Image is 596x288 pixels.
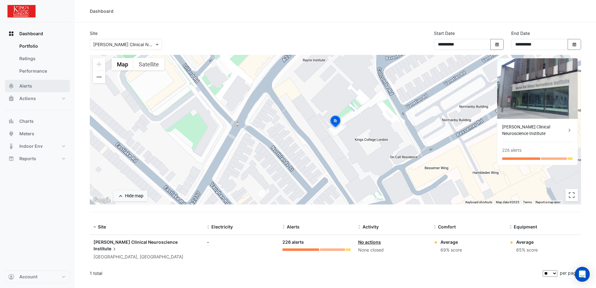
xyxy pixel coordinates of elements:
[516,239,538,245] div: Average
[19,95,36,102] span: Actions
[19,143,43,149] span: Indoor Env
[91,196,112,204] img: Google
[94,253,199,261] div: [GEOGRAPHIC_DATA], [GEOGRAPHIC_DATA]
[8,156,14,162] app-icon: Reports
[90,8,113,14] div: Dashboard
[511,30,530,36] label: End Date
[5,80,70,92] button: Alerts
[572,42,577,47] fa-icon: Select Date
[5,271,70,283] button: Account
[133,58,164,70] button: Show satellite imagery
[207,239,275,245] div: -
[5,40,70,80] div: Dashboard
[93,58,105,70] button: Zoom in
[440,247,462,254] div: 69% score
[8,118,14,124] app-icon: Charts
[494,42,500,47] fa-icon: Select Date
[438,224,456,229] span: Comfort
[565,189,578,201] button: Toggle fullscreen view
[91,196,112,204] a: Open this area in Google Maps (opens a new window)
[8,31,14,37] app-icon: Dashboard
[282,239,350,246] div: 226 alerts
[560,270,579,276] span: per page
[502,124,566,137] div: [PERSON_NAME] Clinical Neuroscience Institute
[8,131,14,137] app-icon: Meters
[7,5,36,17] img: Company Logo
[514,224,537,229] span: Equipment
[90,266,541,281] div: 1 total
[94,245,118,252] span: Institute
[5,152,70,165] button: Reports
[8,83,14,89] app-icon: Alerts
[19,118,34,124] span: Charts
[358,247,426,254] div: None closed
[5,27,70,40] button: Dashboard
[358,239,381,245] a: No actions
[440,239,462,245] div: Average
[19,274,37,280] span: Account
[434,30,455,36] label: Start Date
[536,200,560,204] a: Report a map error
[14,65,70,77] a: Performance
[287,224,300,229] span: Alerts
[497,58,578,119] img: Maurice Wohl Clinical Neuroscience Institute
[19,131,34,137] span: Meters
[8,95,14,102] app-icon: Actions
[19,83,32,89] span: Alerts
[329,115,342,130] img: site-pin-selected.svg
[516,247,538,254] div: 65% score
[94,239,178,245] span: [PERSON_NAME] Clinical Neuroscience
[5,127,70,140] button: Meters
[496,200,519,204] span: Map data ©2025
[113,190,147,201] button: Hide map
[211,224,233,229] span: Electricity
[19,156,36,162] span: Reports
[363,224,379,229] span: Activity
[5,115,70,127] button: Charts
[523,200,532,204] a: Terms (opens in new tab)
[8,143,14,149] app-icon: Indoor Env
[575,267,590,282] div: Open Intercom Messenger
[5,92,70,105] button: Actions
[90,30,98,36] label: Site
[502,147,521,154] div: 226 alerts
[98,224,106,229] span: Site
[14,40,70,52] a: Portfolio
[93,71,105,83] button: Zoom out
[14,52,70,65] a: Ratings
[112,58,133,70] button: Show street map
[465,200,492,204] button: Keyboard shortcuts
[19,31,43,37] span: Dashboard
[125,193,143,199] div: Hide map
[5,140,70,152] button: Indoor Env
